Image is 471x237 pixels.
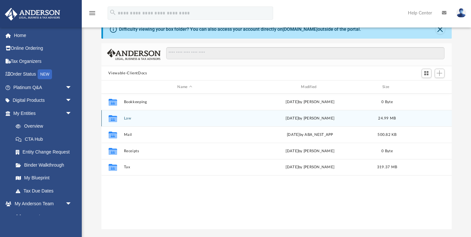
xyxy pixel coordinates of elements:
div: id [104,84,120,90]
span: 24.99 MB [378,117,396,120]
div: grid [101,94,452,229]
span: arrow_drop_down [65,197,78,211]
a: Binder Walkthrough [9,158,82,172]
a: CTA Hub [9,133,82,146]
div: [DATE] by [PERSON_NAME] [249,116,371,121]
button: Mail [124,133,246,137]
div: [DATE] by [PERSON_NAME] [249,164,371,170]
div: Name [123,84,246,90]
a: My Entitiesarrow_drop_down [5,107,82,120]
a: [DOMAIN_NAME] [283,27,318,32]
button: Law [124,116,246,120]
a: Digital Productsarrow_drop_down [5,94,82,107]
div: [DATE] by [PERSON_NAME] [249,148,371,154]
a: menu [88,12,96,17]
a: Tax Due Dates [9,184,82,197]
input: Search files and folders [166,47,444,60]
button: Close [436,25,445,34]
i: search [109,9,116,16]
div: Difficulty viewing your box folder? You can also access your account directly on outside of the p... [119,26,361,33]
span: 319.37 MB [377,165,397,169]
button: Add [435,69,445,78]
a: Home [5,29,82,42]
a: My Anderson Teamarrow_drop_down [5,197,78,210]
span: 0 Byte [381,100,393,104]
span: 500.82 KB [377,133,396,137]
div: [DATE] by ABA_NEST_APP [249,132,371,138]
button: Viewable-ClientDocs [108,70,147,76]
span: arrow_drop_down [65,107,78,120]
span: arrow_drop_down [65,81,78,94]
i: menu [88,9,96,17]
div: Modified [249,84,371,90]
a: Tax Organizers [5,55,82,68]
a: Platinum Q&Aarrow_drop_down [5,81,82,94]
div: [DATE] by [PERSON_NAME] [249,99,371,105]
div: id [403,84,449,90]
button: Tax [124,165,246,170]
div: NEW [38,69,52,79]
button: Bookkeeping [124,100,246,104]
span: 0 Byte [381,149,393,153]
a: Order StatusNEW [5,68,82,81]
a: Overview [9,120,82,133]
span: arrow_drop_down [65,94,78,107]
button: Switch to Grid View [422,69,431,78]
img: User Pic [456,8,466,18]
a: My Anderson Team [9,210,75,223]
a: My Blueprint [9,172,78,185]
button: Receipts [124,149,246,153]
div: Size [374,84,400,90]
img: Anderson Advisors Platinum Portal [3,8,62,21]
a: Entity Change Request [9,146,82,159]
a: Online Ordering [5,42,82,55]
